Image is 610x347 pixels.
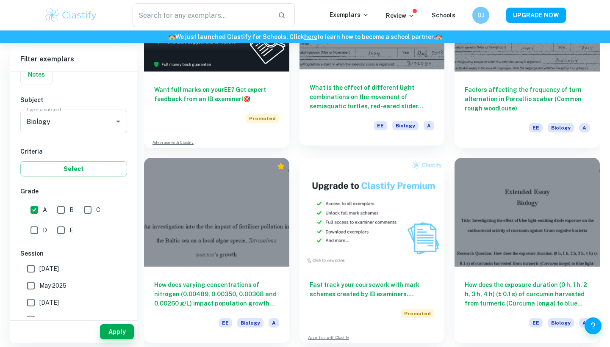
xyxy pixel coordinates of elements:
span: 🎯 [243,96,250,102]
h6: Want full marks on your EE ? Get expert feedback from an IB examiner! [154,85,279,104]
span: D [43,226,47,235]
span: A [424,121,434,130]
span: May 2024 [39,315,67,324]
button: Help and Feedback [585,317,602,334]
img: Clastify logo [44,7,98,24]
a: Schools [432,12,455,19]
a: How does varying concentrations of nitrogen (0.00489, 0.00350, 0.00308 and 0.00260 g/L) impact po... [144,158,289,343]
span: [DATE] [39,298,59,307]
span: A [43,205,47,215]
span: 🏫 [435,33,442,40]
button: Open [112,116,124,127]
span: Promoted [246,114,279,123]
span: May 2025 [39,281,67,290]
a: here [304,33,317,40]
span: Biology [392,121,419,130]
input: Search for any exemplars... [133,3,271,27]
a: How does the exposure duration (0 h, 1 h, 2 h, 3 h, 4 h) (± 0.1 s) of curcumin harvested from tur... [455,158,600,343]
span: EE [219,318,232,328]
label: Type a subject [26,106,61,113]
h6: We just launched Clastify for Schools. Click to learn how to become a school partner. [2,32,608,41]
button: DJ [472,7,489,24]
span: A [269,318,279,328]
span: Promoted [401,309,434,318]
h6: What is the effect of different light combinations on the movement of semiaquatic turtles, red-ea... [310,83,435,111]
span: [DATE] [39,264,59,273]
h6: How does varying concentrations of nitrogen (0.00489, 0.00350, 0.00308 and 0.00260 g/L) impact po... [154,280,279,308]
span: B [69,205,74,215]
a: Advertise with Clastify [308,335,349,341]
button: Select [20,161,127,176]
h6: Fast track your coursework with mark schemes created by IB examiners. Upgrade now [310,280,435,299]
button: Apply [100,324,134,339]
button: UPGRADE NOW [506,8,566,23]
h6: DJ [476,11,486,20]
h6: Factors affecting the frequency of turn alternation in Porcellio scaber (Common rough woodlouse) [465,85,590,113]
h6: Grade [20,187,127,196]
img: Thumbnail [299,158,445,267]
h6: Subject [20,95,127,105]
p: Exemplars [330,10,369,19]
span: A [579,123,590,132]
button: Notes [21,64,52,85]
p: Review [386,11,415,20]
h6: Criteria [20,147,127,156]
div: Premium [277,162,285,171]
span: Biology [237,318,263,328]
span: EE [374,121,387,130]
span: EE [529,318,543,328]
h6: Filter exemplars [10,47,137,71]
span: A [579,318,590,328]
span: Biology [548,123,574,132]
span: E [69,226,73,235]
span: EE [529,123,543,132]
span: 🏫 [168,33,175,40]
span: Biology [548,318,574,328]
a: Advertise with Clastify [152,140,194,146]
h6: How does the exposure duration (0 h, 1 h, 2 h, 3 h, 4 h) (± 0.1 s) of curcumin harvested from tur... [465,280,590,308]
h6: Session [20,249,127,258]
span: C [96,205,100,215]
